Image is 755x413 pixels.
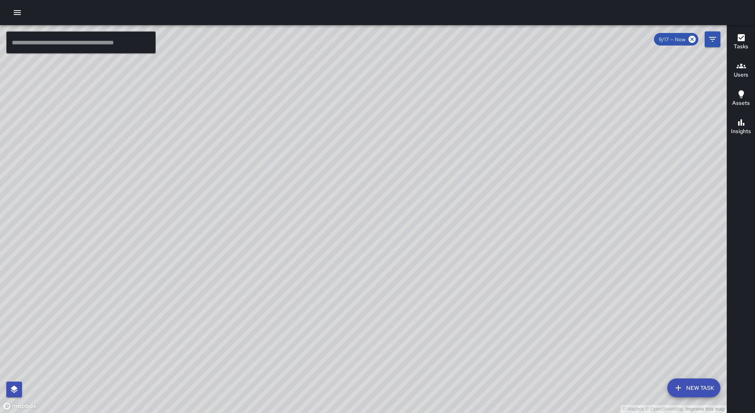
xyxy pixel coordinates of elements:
[727,85,755,113] button: Assets
[705,31,720,47] button: Filters
[734,71,748,79] h6: Users
[654,36,690,43] span: 9/17 — Now
[727,57,755,85] button: Users
[667,378,720,397] button: New Task
[734,42,748,51] h6: Tasks
[654,33,698,46] div: 9/17 — Now
[731,127,751,136] h6: Insights
[727,28,755,57] button: Tasks
[727,113,755,141] button: Insights
[732,99,750,108] h6: Assets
